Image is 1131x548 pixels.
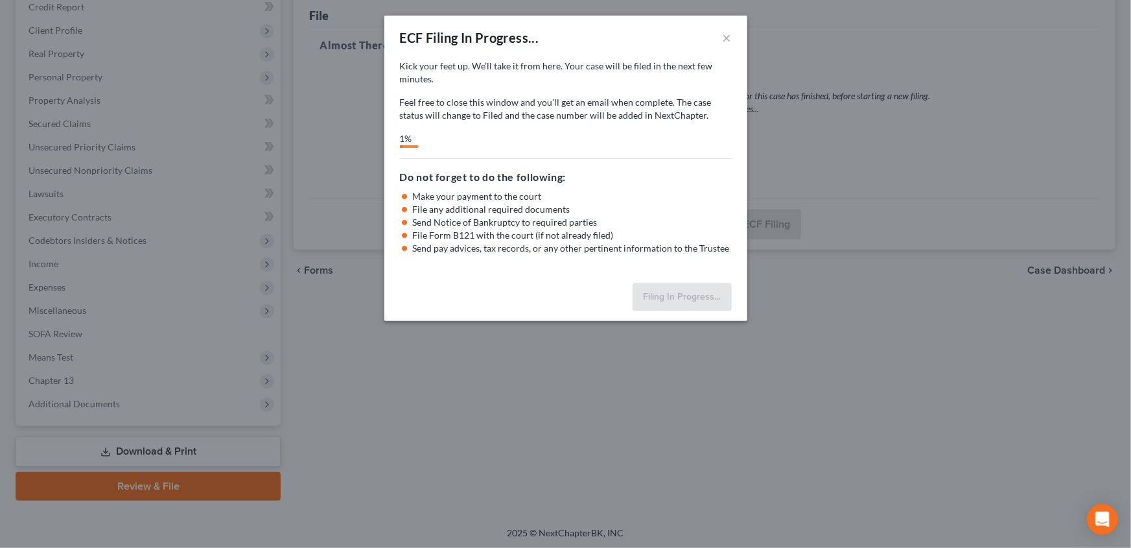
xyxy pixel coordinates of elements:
[413,190,732,203] li: Make your payment to the court
[1087,504,1118,535] div: Open Intercom Messenger
[413,242,732,255] li: Send pay advices, tax records, or any other pertinent information to the Trustee
[413,216,732,229] li: Send Notice of Bankruptcy to required parties
[723,30,732,45] button: ×
[413,229,732,242] li: File Form B121 with the court (if not already filed)
[400,29,539,47] div: ECF Filing In Progress...
[400,96,732,122] p: Feel free to close this window and you’ll get an email when complete. The case status will change...
[400,132,403,145] div: 1%
[400,60,732,86] p: Kick your feet up. We’ll take it from here. Your case will be filed in the next few minutes.
[413,203,732,216] li: File any additional required documents
[400,169,732,185] h5: Do not forget to do the following:
[633,283,732,311] button: Filing In Progress...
